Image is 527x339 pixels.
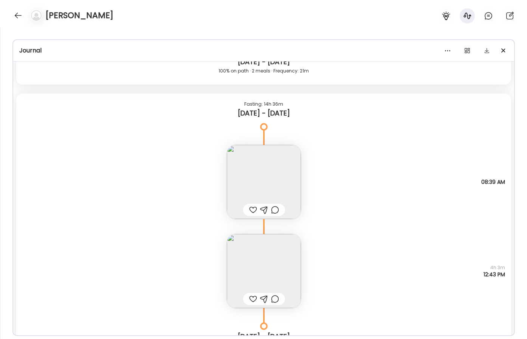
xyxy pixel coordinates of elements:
[31,10,42,21] img: bg-avatar-default.svg
[484,271,505,278] span: 12:43 PM
[227,234,301,308] img: images%2FbeK5H0LAxYOr3TXUMG97ZxyTpZC2%2FnRSesHKYP6BUNh3sjjaw%2FgRTPiJfkrRBAmbmlcqUX_240
[19,46,508,55] div: Journal
[22,66,505,76] div: 100% on path · 2 meals · Frequency: 21m
[481,179,505,185] span: 08:39 AM
[22,57,505,66] div: [DATE] - [DATE]
[45,9,113,22] h4: [PERSON_NAME]
[227,145,301,219] img: images%2FbeK5H0LAxYOr3TXUMG97ZxyTpZC2%2FT8EJMBxV78faRLkZpX2L%2Fl275Prxh730NM9dsXQ9B_240
[22,109,505,118] div: [DATE] - [DATE]
[22,100,505,109] div: Fasting: 14h 36m
[484,264,505,271] span: 4h 3m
